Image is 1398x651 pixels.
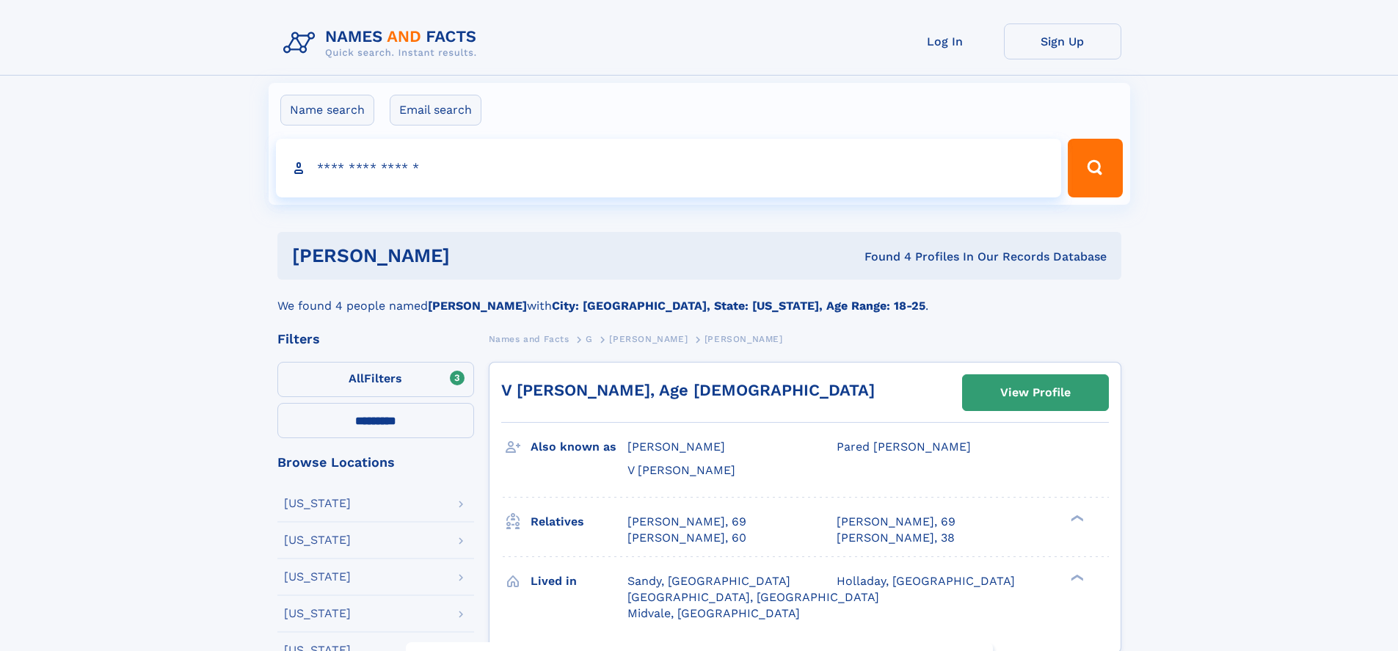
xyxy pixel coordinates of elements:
div: Found 4 Profiles In Our Records Database [657,249,1107,265]
span: Sandy, [GEOGRAPHIC_DATA] [627,574,790,588]
a: Sign Up [1004,23,1121,59]
div: ❯ [1067,513,1085,523]
h3: Lived in [531,569,627,594]
div: Browse Locations [277,456,474,469]
span: G [586,334,593,344]
span: All [349,371,364,385]
span: Holladay, [GEOGRAPHIC_DATA] [837,574,1015,588]
a: View Profile [963,375,1108,410]
span: Pared [PERSON_NAME] [837,440,971,454]
h3: Relatives [531,509,627,534]
div: We found 4 people named with . [277,280,1121,315]
button: Search Button [1068,139,1122,197]
div: [US_STATE] [284,534,351,546]
label: Filters [277,362,474,397]
a: [PERSON_NAME], 69 [837,514,955,530]
a: [PERSON_NAME] [609,330,688,348]
div: [US_STATE] [284,608,351,619]
a: G [586,330,593,348]
label: Name search [280,95,374,126]
span: [PERSON_NAME] [609,334,688,344]
a: Names and Facts [489,330,569,348]
label: Email search [390,95,481,126]
span: Midvale, [GEOGRAPHIC_DATA] [627,606,800,620]
b: City: [GEOGRAPHIC_DATA], State: [US_STATE], Age Range: 18-25 [552,299,925,313]
img: Logo Names and Facts [277,23,489,63]
h3: Also known as [531,434,627,459]
a: [PERSON_NAME], 60 [627,530,746,546]
b: [PERSON_NAME] [428,299,527,313]
span: V [PERSON_NAME] [627,463,735,477]
div: ❯ [1067,572,1085,582]
div: Filters [277,332,474,346]
span: [GEOGRAPHIC_DATA], [GEOGRAPHIC_DATA] [627,590,879,604]
a: V [PERSON_NAME], Age [DEMOGRAPHIC_DATA] [501,381,875,399]
div: View Profile [1000,376,1071,410]
div: [US_STATE] [284,498,351,509]
a: [PERSON_NAME], 38 [837,530,955,546]
span: [PERSON_NAME] [705,334,783,344]
span: [PERSON_NAME] [627,440,725,454]
h1: [PERSON_NAME] [292,247,658,265]
a: Log In [887,23,1004,59]
input: search input [276,139,1062,197]
a: [PERSON_NAME], 69 [627,514,746,530]
div: [US_STATE] [284,571,351,583]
